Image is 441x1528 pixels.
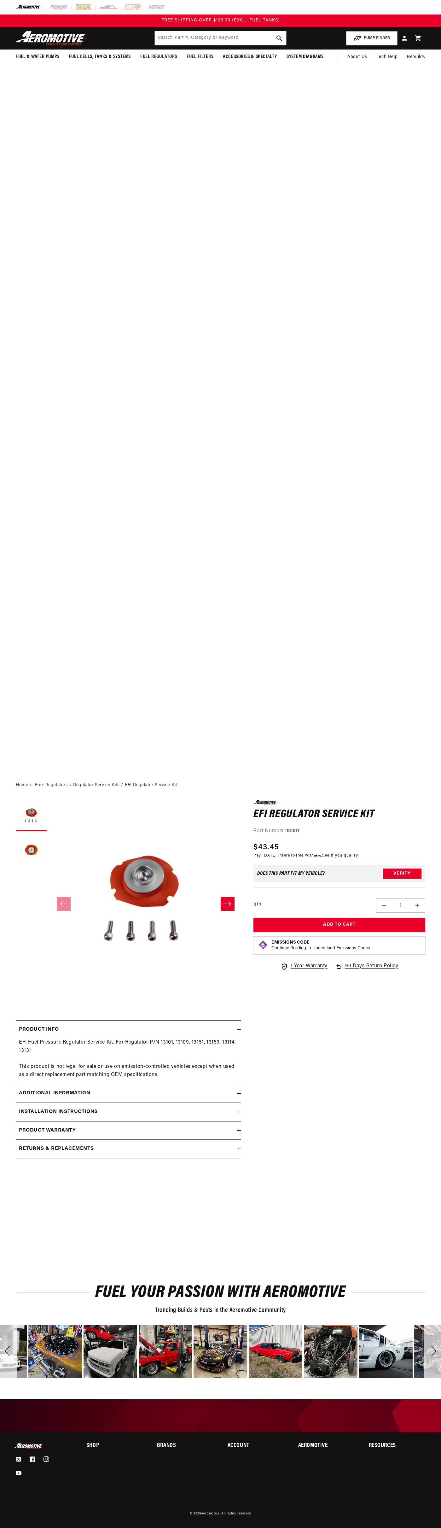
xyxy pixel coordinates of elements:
div: image number 12 [139,1325,192,1379]
button: Load image 1 in gallery view [16,800,47,831]
a: See if you qualify - Learn more about Affirm Financing (opens in modal) [322,854,358,858]
h2: Installation Instructions [19,1108,98,1116]
span: 1 Year Warranty [291,962,328,970]
strong: Emissions Code [271,940,310,945]
summary: Tech Help [372,50,402,65]
summary: Brands [157,1443,213,1449]
a: 90 Days Return Policy [335,962,398,977]
div: Photo from a Shopper [84,1325,137,1379]
div: Next [424,1325,441,1379]
span: 90 Days Return Policy [345,962,398,977]
img: Aeromotive [14,1443,45,1449]
div: Photo from a Shopper [359,1325,413,1379]
strong: 13001 [286,828,299,834]
button: PUMP FINDER [346,31,397,45]
span: About Us [347,55,367,59]
button: Load image 2 in gallery view [16,834,47,866]
div: image number 16 [359,1325,413,1379]
div: image number 13 [194,1325,247,1379]
button: Verify [383,869,421,879]
button: search button [272,31,286,45]
summary: Accessories & Specialty [218,50,282,64]
nav: breadcrumbs [16,782,425,789]
h2: Returns & replacements [19,1145,94,1153]
summary: Fuel Filters [182,50,218,64]
summary: Resources [369,1443,425,1449]
span: FREE SHIPPING OVER $109.00 (EXCL. FUEL TANKS) [161,18,280,23]
div: image number 14 [249,1325,302,1379]
div: image number 10 [28,1325,82,1379]
li: Fuel Regulators [35,782,73,789]
h2: Additional information [19,1089,90,1098]
button: Add to Cart [253,918,425,932]
h2: Product warranty [19,1127,76,1135]
div: Photo from a Shopper [304,1325,357,1379]
h1: EFI Regulator Service Kit [253,810,425,820]
span: Fuel & Water Pumps [16,54,60,60]
h2: Fuel Your Passion with Aeromotive [16,1285,425,1300]
summary: Rebuilds [402,50,430,65]
summary: Aeromotive [298,1443,355,1449]
span: Fuel Cells, Tanks & Systems [69,54,131,60]
span: Fuel Regulators [140,54,177,60]
summary: Product Info [16,1021,241,1039]
div: image number 11 [84,1325,137,1379]
span: Trending Builds & Posts in the Aeromotive Community [155,1307,286,1314]
span: Rebuilds [407,54,425,61]
div: Photo from a Shopper [249,1325,302,1379]
span: Fuel Filters [187,54,213,60]
span: Tech Help [377,54,397,61]
summary: Additional information [16,1084,241,1103]
input: Search by Part Number, Category or Keyword [155,31,287,45]
div: image number 15 [304,1325,357,1379]
a: Home [16,782,28,789]
summary: Product warranty [16,1121,241,1140]
small: All rights reserved [221,1512,251,1515]
media-gallery: Gallery Viewer [16,800,241,1007]
p: EFI Fuel Pressure Regulator Service Kit. For Regulator P/N 13101, 13109, 13151, 13159, 13114, 131... [19,1039,238,1079]
li: Regulator Service Kits [73,782,125,789]
summary: Returns & replacements [16,1140,241,1158]
summary: Installation Instructions [16,1103,241,1121]
div: Photo from a Shopper [28,1325,82,1379]
h2: Product Info [19,1026,59,1034]
div: Photo from a Shopper [194,1325,247,1379]
span: $43.45 [253,842,279,853]
a: About Us [343,50,372,65]
span: Accessories & Specialty [223,54,277,60]
a: 1 Year Warranty [281,962,328,970]
summary: Shop [86,1443,143,1449]
a: Aeromotive [201,1512,219,1515]
small: © 2025 . [190,1512,220,1515]
p: Continue Reading to Understand Emissions Codes [271,945,370,951]
div: Part Number: [253,827,425,835]
img: Emissions code [258,940,268,950]
label: QTY [253,902,261,907]
summary: Fuel & Water Pumps [11,50,64,64]
span: System Diagrams [287,54,324,60]
button: Slide left [57,897,71,911]
div: Does This part fit My vehicle? [257,871,325,876]
summary: Fuel Regulators [136,50,182,64]
li: EFI Regulator Service Kit [125,782,177,789]
summary: System Diagrams [282,50,328,64]
button: Slide right [221,897,235,911]
button: Emissions CodeContinue Reading to Understand Emissions Codes [271,940,370,951]
div: Photo from a Shopper [139,1325,192,1379]
span: Affirm [314,854,321,857]
p: Pay [DATE] interest-free with . [253,853,358,858]
summary: Account [228,1443,284,1449]
summary: Fuel Cells, Tanks & Systems [64,50,136,64]
img: Aeromotive [14,31,92,46]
